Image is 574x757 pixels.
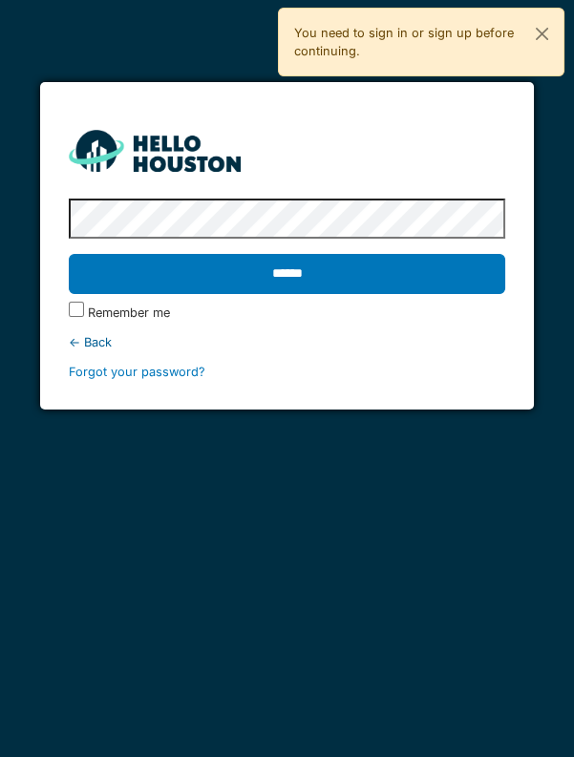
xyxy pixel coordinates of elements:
[278,8,565,76] div: You need to sign in or sign up before continuing.
[69,365,205,379] a: Forgot your password?
[88,304,170,322] label: Remember me
[69,130,241,171] img: HH_line-BYnF2_Hg.png
[69,333,506,351] div: ← Back
[521,9,563,59] button: Close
